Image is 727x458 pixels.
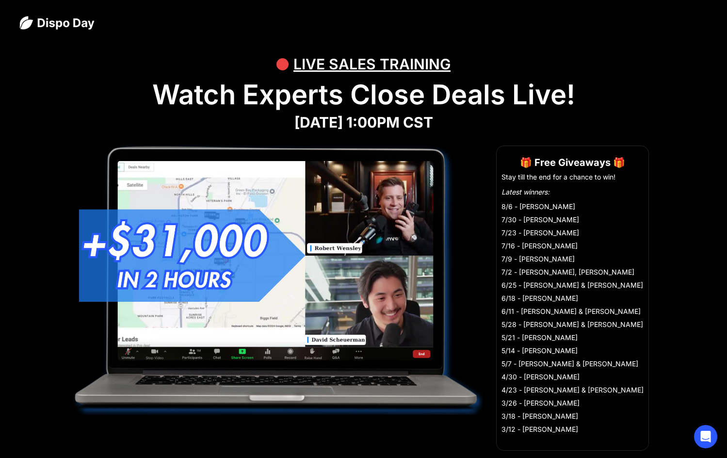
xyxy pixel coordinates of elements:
strong: [DATE] 1:00PM CST [294,114,433,131]
li: 8/6 - [PERSON_NAME] 7/30 - [PERSON_NAME] 7/23 - [PERSON_NAME] 7/16 - [PERSON_NAME] 7/9 - [PERSON_... [501,200,644,436]
strong: 🎁 Free Giveaways 🎁 [520,157,625,168]
div: Open Intercom Messenger [694,425,717,448]
em: Latest winners: [501,188,549,196]
li: Stay till the end for a chance to win! [501,172,644,182]
h1: Watch Experts Close Deals Live! [19,79,708,111]
div: LIVE SALES TRAINING [293,49,451,79]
